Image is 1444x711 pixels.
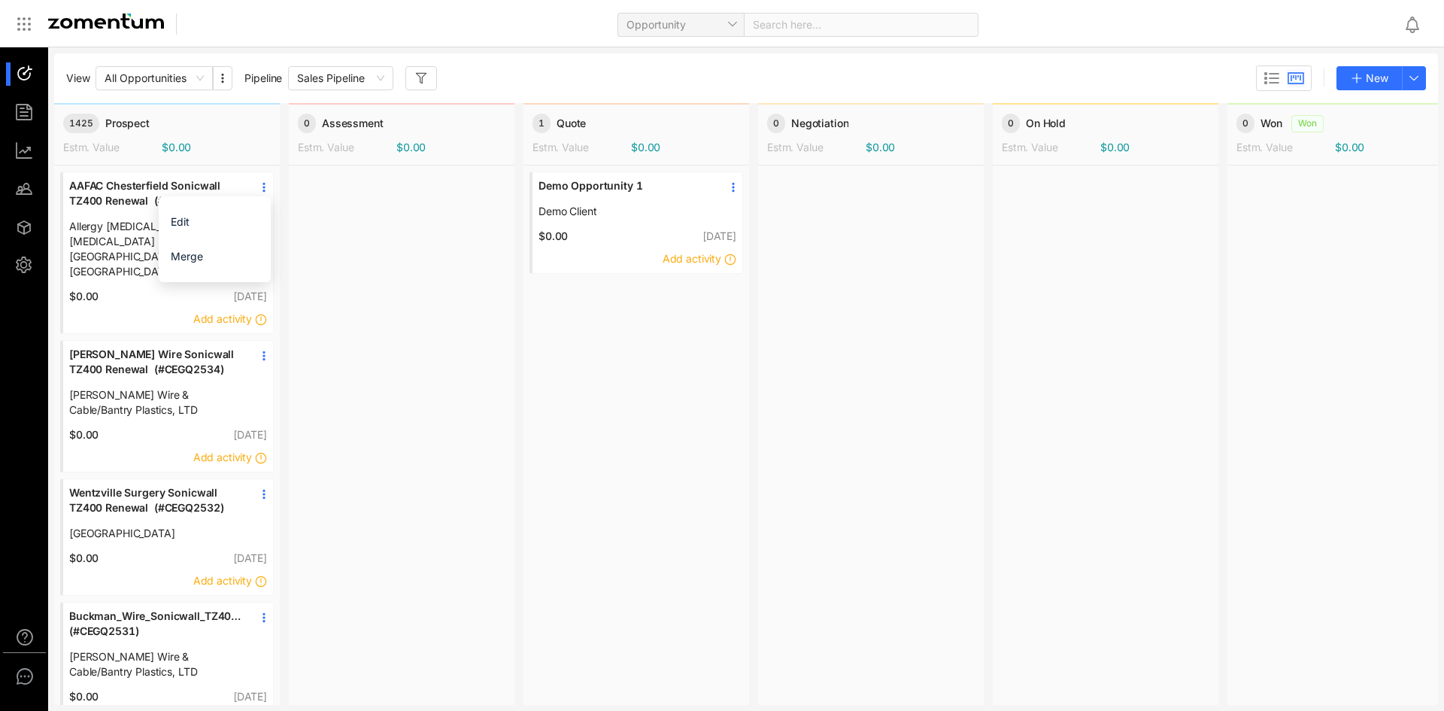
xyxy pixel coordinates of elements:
[60,479,274,596] div: Wentzville Surgery Sonicwall TZ400 Renewal (#CEGQ2532)[GEOGRAPHIC_DATA]$0.00[DATE]Add activity
[1335,140,1364,155] span: $0.00
[69,219,242,279] a: Allergy [MEDICAL_DATA] [MEDICAL_DATA][GEOGRAPHIC_DATA] - [GEOGRAPHIC_DATA]
[767,141,823,153] span: Estm. Value
[1336,66,1403,90] button: New
[557,116,586,131] span: Quote
[193,451,252,463] span: Add activity
[105,116,150,131] span: Prospect
[663,252,721,265] span: Add activity
[193,574,252,587] span: Add activity
[1002,141,1057,153] span: Estm. Value
[538,178,711,193] span: Demo Opportunity 1
[69,485,242,515] span: Wentzville Surgery Sonicwall TZ400 Renewal (#CEGQ2532)
[193,312,252,325] span: Add activity
[60,340,274,472] div: [PERSON_NAME] Wire Sonicwall TZ400 Renewal (#CEGQ2534)[PERSON_NAME] Wire & Cable/Bantry Plastics,...
[1026,116,1066,131] span: On Hold
[538,204,596,219] span: Demo Client
[244,71,282,86] span: Pipeline
[626,14,736,36] span: Opportunity
[1260,116,1282,131] span: Won
[791,116,848,131] span: Negotiation
[69,347,242,377] span: [PERSON_NAME] Wire Sonicwall TZ400 Renewal (#CEGQ2534)
[532,114,551,133] span: 1
[396,140,426,155] span: $0.00
[63,689,99,704] span: $0.00
[69,485,242,526] a: Wentzville Surgery Sonicwall TZ400 Renewal (#CEGQ2532)
[1366,70,1388,87] span: New
[233,551,267,564] span: [DATE]
[1403,7,1433,41] div: Notifications
[1002,114,1020,133] span: 0
[105,67,204,90] span: All Opportunities
[1100,140,1130,155] span: $0.00
[60,172,274,334] div: AAFAC Chesterfield Sonicwall TZ400 Renewal (#CEGQ2535)Allergy [MEDICAL_DATA] [MEDICAL_DATA][GEOGR...
[171,248,259,265] span: Merge
[69,178,242,219] a: AAFAC Chesterfield Sonicwall TZ400 Renewal (#CEGQ2535)
[1291,115,1324,132] span: Won
[69,609,242,639] span: Buckman_Wire_Sonicwall_TZ400_Renewal_April_2025 (#CEGQ2531)
[538,178,711,204] a: Demo Opportunity 1
[322,116,384,131] span: Assessment
[66,71,89,86] span: View
[63,141,119,153] span: Estm. Value
[297,67,384,90] span: Sales Pipeline
[631,140,660,155] span: $0.00
[48,14,164,29] img: Zomentum Logo
[532,141,588,153] span: Estm. Value
[69,526,242,541] a: [GEOGRAPHIC_DATA]
[63,114,99,133] span: 1425
[69,609,242,649] a: Buckman_Wire_Sonicwall_TZ400_Renewal_April_2025 (#CEGQ2531)
[63,427,99,442] span: $0.00
[702,229,736,242] span: [DATE]
[69,387,242,418] a: [PERSON_NAME] Wire & Cable/Bantry Plastics, LTD
[69,649,242,679] a: [PERSON_NAME] Wire & Cable/Bantry Plastics, LTD
[767,114,785,133] span: 0
[532,229,568,244] span: $0.00
[171,214,259,230] span: Edit
[298,141,353,153] span: Estm. Value
[162,140,191,155] span: $0.00
[1236,114,1254,133] span: 0
[529,172,743,274] div: Demo Opportunity 1Demo Client$0.00[DATE]Add activity
[1236,141,1292,153] span: Estm. Value
[63,289,99,304] span: $0.00
[233,690,267,703] span: [DATE]
[69,178,242,208] span: AAFAC Chesterfield Sonicwall TZ400 Renewal (#CEGQ2535)
[63,551,99,566] span: $0.00
[298,114,316,133] span: 0
[233,290,267,302] span: [DATE]
[233,428,267,441] span: [DATE]
[69,347,242,387] a: [PERSON_NAME] Wire Sonicwall TZ400 Renewal (#CEGQ2534)
[866,140,895,155] span: $0.00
